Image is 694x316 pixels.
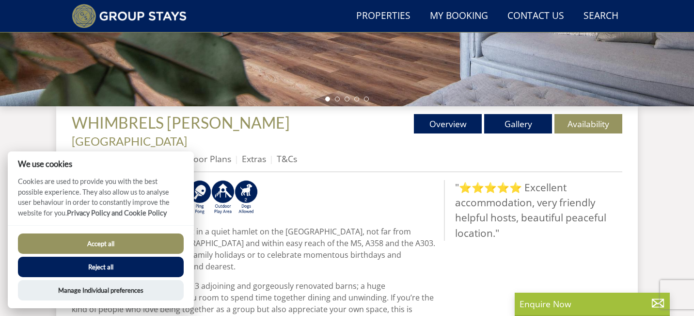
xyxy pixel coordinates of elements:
a: Overview [414,114,482,133]
a: Floor Plans [187,153,231,165]
p: Enquire Now [520,298,665,310]
img: Group Stays [72,4,187,28]
blockquote: "⭐⭐⭐⭐⭐ Excellent accommodation, very friendly helpful hosts, beautiful peaceful location." [444,180,622,241]
img: AD_4nXe7_8LrJK20fD9VNWAdfykBvHkWcczWBt5QOadXbvIwJqtaRaRf-iI0SeDpMmH1MdC9T1Vy22FMXzzjMAvSuTB5cJ7z5... [235,180,258,215]
span: WHIMBRELS [PERSON_NAME] [72,113,290,132]
img: AD_4nXf2Q94ffpGXNmMHEqFpcKZOxu3NY14_PvGsQpDjL9A9u883-38K6QlcEQx0K0t9mf7AueqVcxRxDCE4LvZ95ovnSx9X0... [188,180,211,215]
a: My Booking [426,5,492,27]
a: Availability [554,114,622,133]
a: [GEOGRAPHIC_DATA] [72,134,187,148]
button: Manage Individual preferences [18,280,184,300]
a: WHIMBRELS [PERSON_NAME] [72,113,293,132]
a: Search [580,5,622,27]
a: T&Cs [277,153,297,165]
button: Reject all [18,257,184,277]
a: Properties [352,5,414,27]
a: Extras [242,153,266,165]
button: Accept all [18,233,184,254]
a: Privacy Policy and Cookie Policy [67,209,167,217]
img: AD_4nXfjdDqPkGBf7Vpi6H87bmAUe5GYCbodrAbU4sf37YN55BCjSXGx5ZgBV7Vb9EJZsXiNVuyAiuJUB3WVt-w9eJ0vaBcHg... [211,180,235,215]
h2: We use cookies [8,159,194,168]
p: Cookies are used to provide you with the best possible experience. They also allow us to analyse ... [8,176,194,225]
p: Whimbrels [PERSON_NAME] is set in a quiet hamlet on the [GEOGRAPHIC_DATA], not far from [GEOGRAPH... [72,226,436,272]
a: Contact Us [504,5,568,27]
a: Gallery [484,114,552,133]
